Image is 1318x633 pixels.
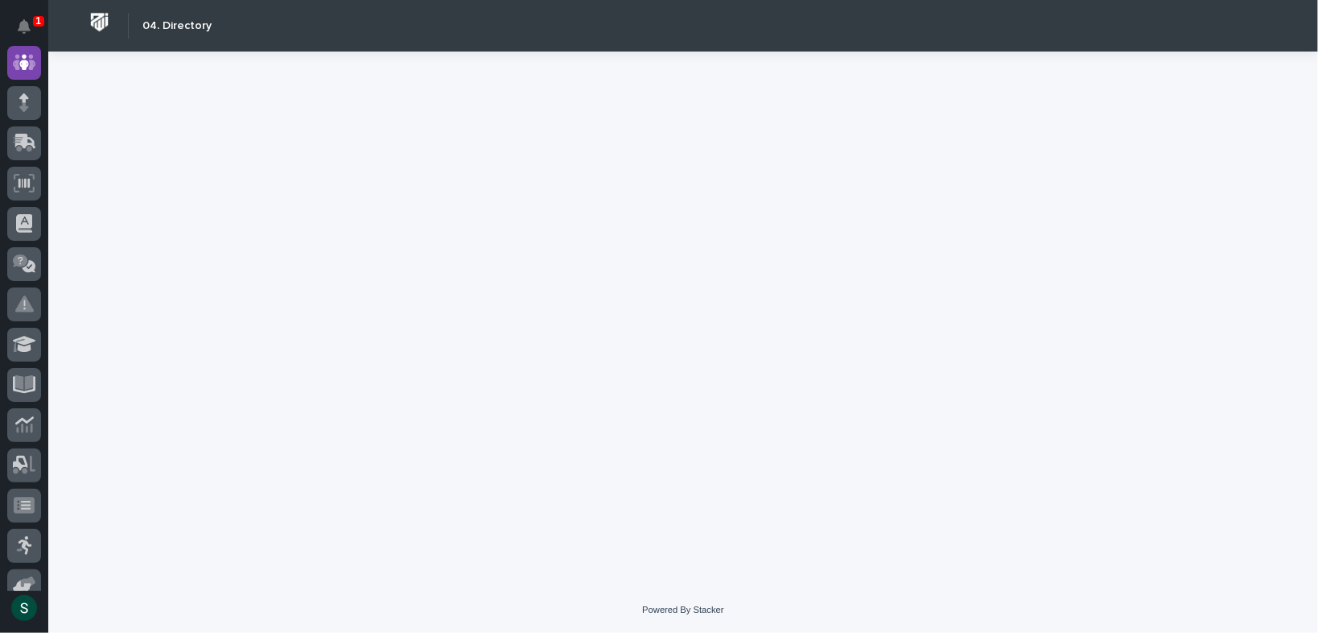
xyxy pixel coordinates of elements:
[84,7,114,37] img: Workspace Logo
[20,19,41,45] div: Notifications1
[7,591,41,625] button: users-avatar
[642,605,723,614] a: Powered By Stacker
[7,10,41,43] button: Notifications
[35,15,41,27] p: 1
[142,19,212,33] h2: 04. Directory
